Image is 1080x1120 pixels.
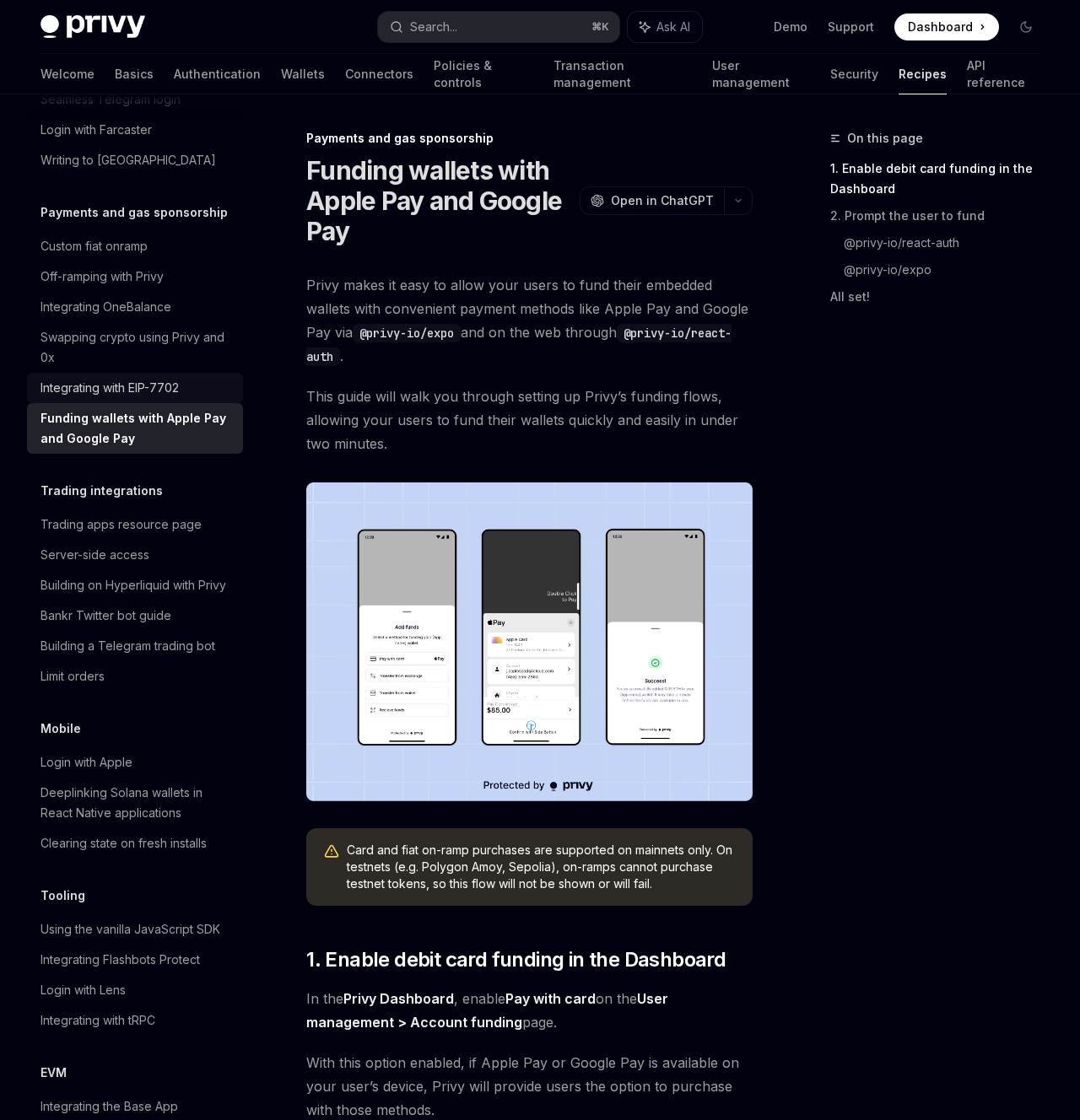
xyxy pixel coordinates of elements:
a: User management [712,54,810,94]
h5: Trading integrations [40,481,163,501]
a: Wallets [281,54,325,94]
div: Integrating with EIP-7702 [40,378,179,398]
div: Swapping crypto using Privy and 0x [40,327,233,368]
div: Writing to [GEOGRAPHIC_DATA] [40,150,216,170]
a: Limit orders [27,661,243,692]
a: Login with Farcaster [27,115,243,145]
div: Login with Apple [40,752,132,773]
a: Bankr Twitter bot guide [27,600,243,631]
div: Integrating Flashbots Protect [40,950,200,970]
a: Support [828,19,874,35]
a: Integrating with EIP-7702 [27,373,243,403]
button: Ask AI [628,12,702,42]
a: Deeplinking Solana wallets in React Native applications [27,778,243,828]
div: Login with Lens [40,980,126,1000]
a: Swapping crypto using Privy and 0x [27,322,243,373]
a: Custom fiat onramp [27,231,243,261]
a: Off-ramping with Privy [27,261,243,292]
div: Funding wallets with Apple Pay and Google Pay [40,408,233,449]
a: Trading apps resource page [27,509,243,540]
a: @privy-io/expo [844,256,1053,283]
span: Open in ChatGPT [611,192,714,209]
span: In the , enable on the page. [306,987,753,1034]
div: Off-ramping with Privy [40,267,164,287]
a: Demo [774,19,807,35]
a: Writing to [GEOGRAPHIC_DATA] [27,145,243,175]
div: Deeplinking Solana wallets in React Native applications [40,783,233,823]
a: Transaction management [553,54,691,94]
div: Server-side access [40,545,149,565]
a: Funding wallets with Apple Pay and Google Pay [27,403,243,454]
a: Login with Lens [27,975,243,1005]
code: @privy-io/expo [353,324,461,342]
a: Security [830,54,878,94]
a: Building on Hyperliquid with Privy [27,570,243,600]
div: Using the vanilla JavaScript SDK [40,919,220,940]
div: Integrating OneBalance [40,297,171,317]
div: Building a Telegram trading bot [40,636,215,656]
a: 1. Enable debit card funding in the Dashboard [830,155,1053,202]
a: Welcome [40,54,94,94]
div: Bankr Twitter bot guide [40,606,171,626]
a: Privy Dashboard [343,990,454,1008]
a: 2. Prompt the user to fund [830,202,1053,229]
div: Clearing state on fresh installs [40,833,207,853]
a: Basics [115,54,154,94]
span: On this page [847,128,923,148]
a: Recipes [899,54,947,94]
span: This guide will walk you through setting up Privy’s funding flows, allowing your users to fund th... [306,385,753,455]
a: Building a Telegram trading bot [27,631,243,661]
a: Server-side access [27,540,243,570]
strong: Pay with card [505,990,596,1007]
h1: Funding wallets with Apple Pay and Google Pay [306,155,573,246]
div: Custom fiat onramp [40,236,148,256]
span: 1. Enable debit card funding in the Dashboard [306,946,726,973]
a: Integrating OneBalance [27,292,243,322]
a: Login with Apple [27,747,243,778]
button: Open in ChatGPT [580,186,724,215]
a: @privy-io/react-auth [844,229,1053,256]
a: Clearing state on fresh installs [27,828,243,859]
span: ⌘ K [591,20,609,34]
div: Building on Hyperliquid with Privy [40,575,226,595]
div: Integrating the Base App [40,1096,178,1117]
strong: User management > Account funding [306,990,668,1031]
a: Policies & controls [434,54,533,94]
button: Toggle dark mode [1012,13,1039,40]
a: Dashboard [894,13,999,40]
span: Ask AI [656,19,690,35]
a: Using the vanilla JavaScript SDK [27,914,243,945]
div: Card and fiat on-ramp purchases are supported on mainnets only. On testnets (e.g. Polygon Amoy, S... [347,842,736,892]
img: card-based-funding [306,482,753,801]
img: dark logo [40,15,145,39]
a: Integrating Flashbots Protect [27,945,243,975]
a: Integrating with tRPC [27,1005,243,1036]
div: Limit orders [40,666,105,687]
svg: Warning [323,843,340,860]
a: All set! [830,283,1053,310]
h5: Payments and gas sponsorship [40,202,228,223]
h5: Tooling [40,886,85,906]
a: Authentication [174,54,261,94]
div: Payments and gas sponsorship [306,130,753,147]
h5: EVM [40,1063,67,1083]
div: Integrating with tRPC [40,1010,155,1031]
a: API reference [967,54,1039,94]
span: Privy makes it easy to allow your users to fund their embedded wallets with convenient payment me... [306,273,753,368]
div: Search... [410,17,457,37]
h5: Mobile [40,719,81,739]
span: Dashboard [908,19,973,35]
a: Connectors [345,54,413,94]
button: Search...⌘K [378,12,619,42]
div: Trading apps resource page [40,514,202,535]
div: Login with Farcaster [40,120,152,140]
